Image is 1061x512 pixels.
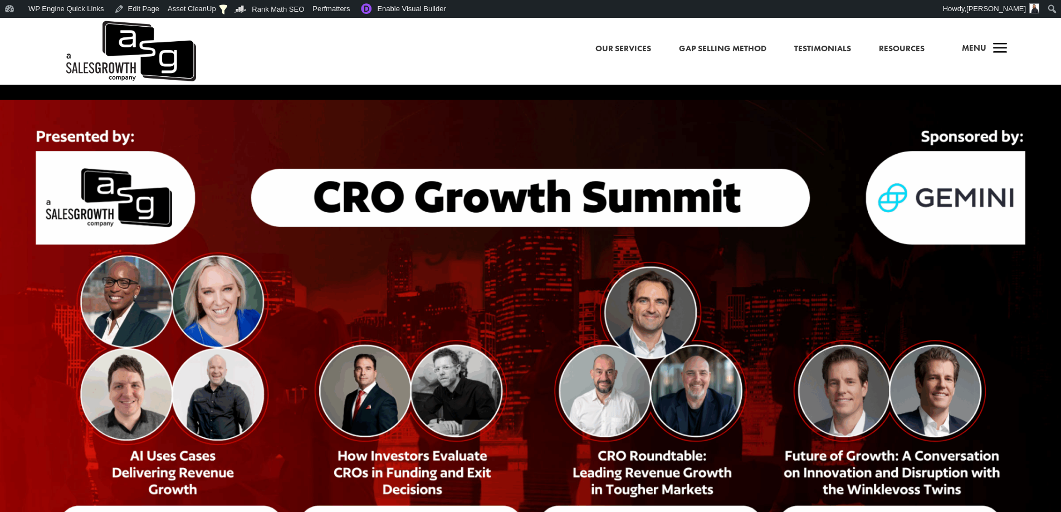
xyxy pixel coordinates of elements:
a: Gap Selling Method [679,42,766,56]
a: Testimonials [794,42,851,56]
span: Menu [962,42,986,53]
a: Our Services [595,42,651,56]
span: Rank Math SEO [252,5,304,13]
a: A Sales Growth Company Logo [64,18,196,85]
span: a [989,38,1011,60]
img: ASG Co. Logo [64,18,196,85]
span: [PERSON_NAME] [966,4,1026,13]
a: Resources [879,42,925,56]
